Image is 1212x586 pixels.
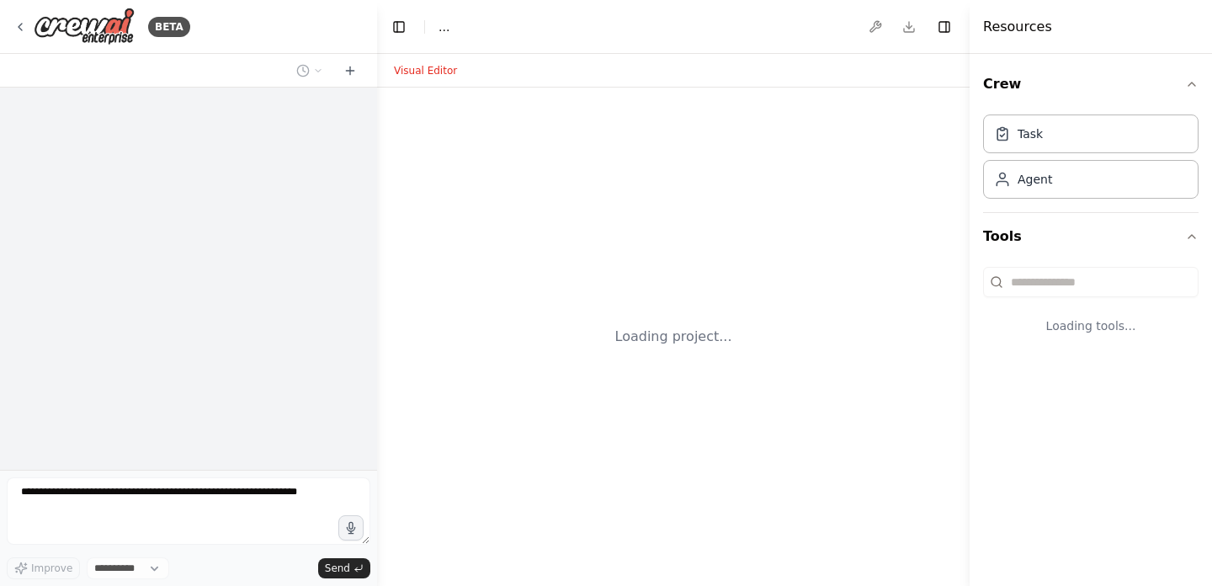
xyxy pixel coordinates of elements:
[338,515,364,541] button: Click to speak your automation idea
[983,108,1199,212] div: Crew
[337,61,364,81] button: Start a new chat
[31,562,72,575] span: Improve
[318,558,370,578] button: Send
[34,8,135,45] img: Logo
[7,557,80,579] button: Improve
[933,15,956,39] button: Hide right sidebar
[983,260,1199,361] div: Tools
[439,19,449,35] span: ...
[983,17,1052,37] h4: Resources
[325,562,350,575] span: Send
[615,327,732,347] div: Loading project...
[1018,171,1052,188] div: Agent
[290,61,330,81] button: Switch to previous chat
[387,15,411,39] button: Hide left sidebar
[983,213,1199,260] button: Tools
[439,19,449,35] nav: breadcrumb
[983,304,1199,348] div: Loading tools...
[983,61,1199,108] button: Crew
[148,17,190,37] div: BETA
[384,61,467,81] button: Visual Editor
[1018,125,1043,142] div: Task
